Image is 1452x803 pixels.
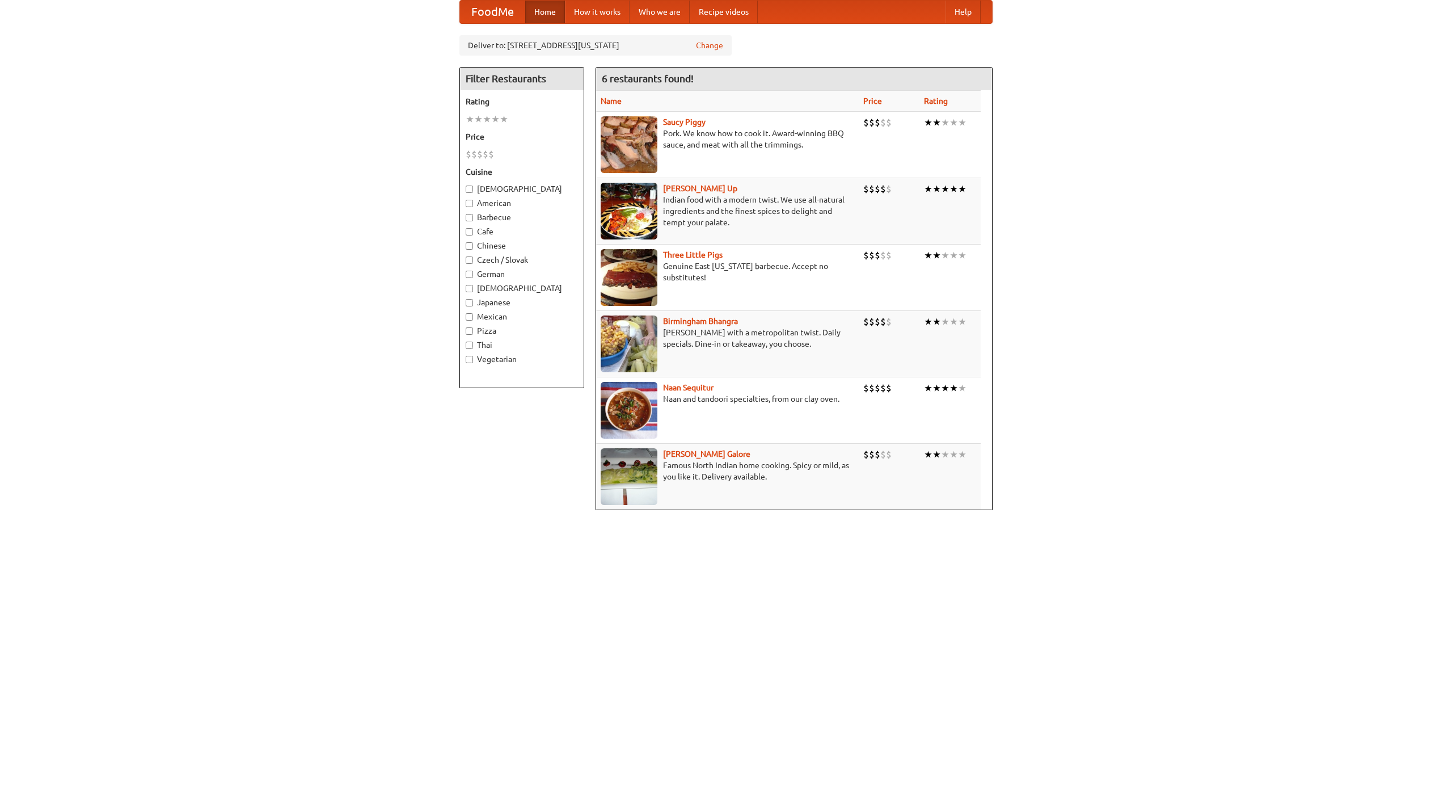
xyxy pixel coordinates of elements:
[949,316,958,328] li: ★
[880,316,886,328] li: $
[875,382,880,394] li: $
[466,268,578,280] label: German
[601,327,854,350] p: [PERSON_NAME] with a metropolitan twist. Daily specials. Dine-in or takeaway, you choose.
[869,316,875,328] li: $
[941,183,949,195] li: ★
[601,128,854,150] p: Pork. We know how to cook it. Award-winning BBQ sauce, and meat with all the trimmings.
[663,449,750,459] a: [PERSON_NAME] Galore
[949,116,958,129] li: ★
[466,186,473,193] input: [DEMOGRAPHIC_DATA]
[949,249,958,262] li: ★
[880,382,886,394] li: $
[880,183,886,195] li: $
[880,249,886,262] li: $
[880,116,886,129] li: $
[886,382,892,394] li: $
[466,339,578,351] label: Thai
[483,113,491,125] li: ★
[466,242,473,250] input: Chinese
[466,325,578,337] label: Pizza
[466,212,578,223] label: Barbecue
[601,393,854,405] p: Naan and tandoori specialties, from our clay oven.
[663,250,723,259] b: Three Little Pigs
[466,299,473,306] input: Japanese
[696,40,723,51] a: Change
[941,382,949,394] li: ★
[875,316,880,328] li: $
[601,96,622,106] a: Name
[886,448,892,461] li: $
[941,249,949,262] li: ★
[875,116,880,129] li: $
[958,448,966,461] li: ★
[941,316,949,328] li: ★
[869,116,875,129] li: $
[869,448,875,461] li: $
[924,249,932,262] li: ★
[932,249,941,262] li: ★
[663,317,738,326] a: Birmingham Bhangra
[663,184,737,193] a: [PERSON_NAME] Up
[488,148,494,161] li: $
[466,271,473,278] input: German
[466,257,473,264] input: Czech / Slovak
[477,148,483,161] li: $
[946,1,981,23] a: Help
[565,1,630,23] a: How it works
[466,214,473,221] input: Barbecue
[466,166,578,178] h5: Cuisine
[466,285,473,292] input: [DEMOGRAPHIC_DATA]
[466,297,578,308] label: Japanese
[459,35,732,56] div: Deliver to: [STREET_ADDRESS][US_STATE]
[663,383,714,392] a: Naan Sequitur
[466,228,473,236] input: Cafe
[466,113,474,125] li: ★
[924,382,932,394] li: ★
[886,116,892,129] li: $
[958,183,966,195] li: ★
[875,249,880,262] li: $
[924,183,932,195] li: ★
[932,116,941,129] li: ★
[875,183,880,195] li: $
[869,183,875,195] li: $
[958,316,966,328] li: ★
[932,316,941,328] li: ★
[958,116,966,129] li: ★
[875,448,880,461] li: $
[663,117,706,127] a: Saucy Piggy
[601,448,657,505] img: currygalore.jpg
[466,254,578,266] label: Czech / Slovak
[601,460,854,482] p: Famous North Indian home cooking. Spicy or mild, as you like it. Delivery available.
[460,1,525,23] a: FoodMe
[924,316,932,328] li: ★
[491,113,500,125] li: ★
[886,316,892,328] li: $
[941,116,949,129] li: ★
[466,240,578,251] label: Chinese
[460,68,584,90] h4: Filter Restaurants
[466,197,578,209] label: American
[932,448,941,461] li: ★
[949,382,958,394] li: ★
[932,382,941,394] li: ★
[863,448,869,461] li: $
[880,448,886,461] li: $
[466,131,578,142] h5: Price
[601,382,657,439] img: naansequitur.jpg
[466,354,578,365] label: Vegetarian
[863,116,869,129] li: $
[466,327,473,335] input: Pizza
[601,194,854,228] p: Indian food with a modern twist. We use all-natural ingredients and the finest spices to delight ...
[466,356,473,363] input: Vegetarian
[601,183,657,239] img: curryup.jpg
[474,113,483,125] li: ★
[602,73,694,84] ng-pluralize: 6 restaurants found!
[466,342,473,349] input: Thai
[863,96,882,106] a: Price
[466,200,473,207] input: American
